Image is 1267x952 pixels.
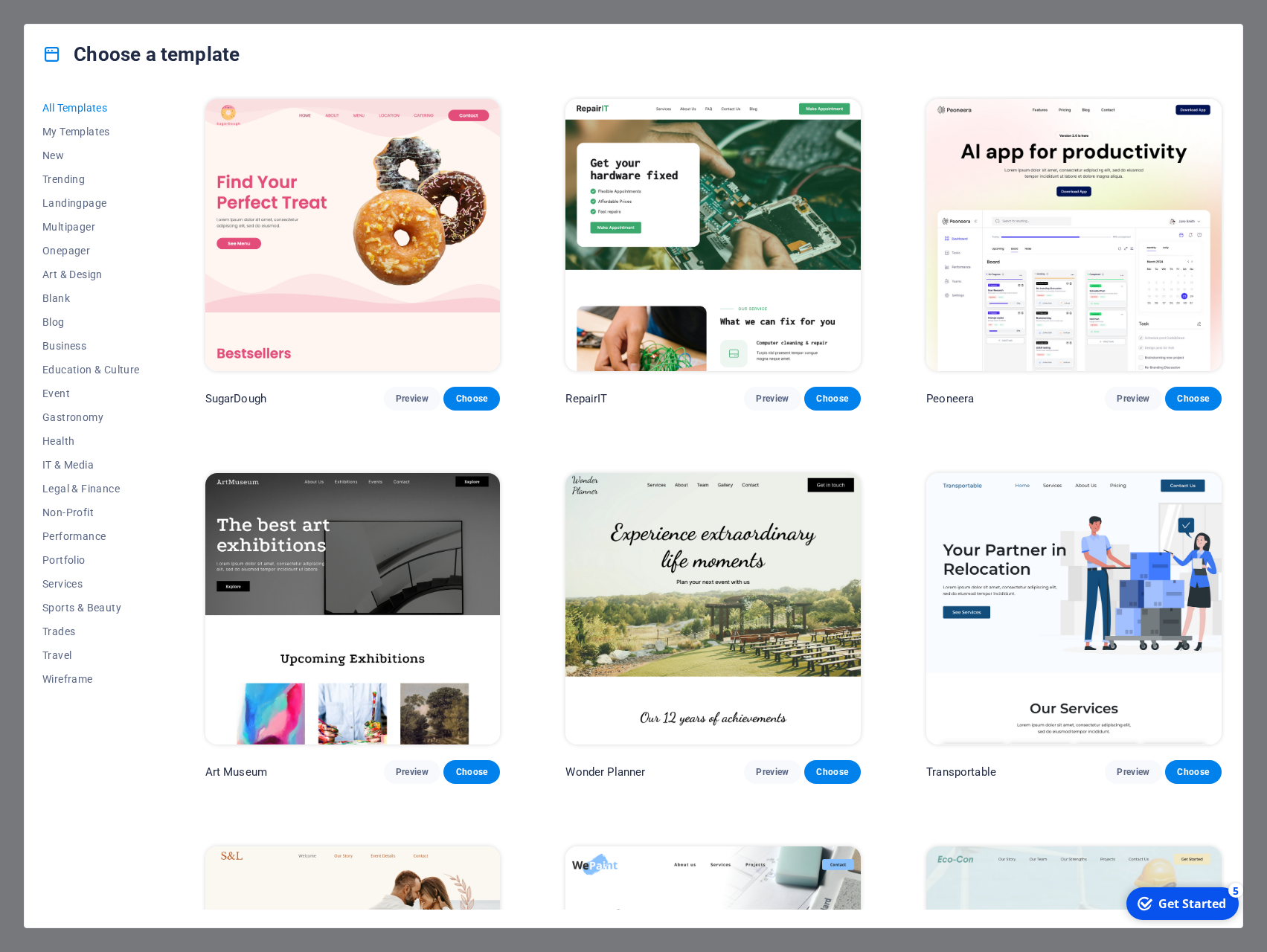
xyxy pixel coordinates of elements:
[42,197,140,209] span: Landingpage
[42,625,140,637] span: Trades
[42,643,140,667] button: Travel
[1117,393,1149,405] span: Preview
[384,387,440,411] button: Preview
[443,387,500,411] button: Choose
[42,620,140,643] button: Trades
[42,268,140,280] span: Art & Design
[42,126,140,138] span: My Templates
[42,572,140,596] button: Services
[42,292,140,304] span: Blank
[42,530,140,542] span: Performance
[42,310,140,334] button: Blog
[110,1,125,16] div: 5
[42,673,140,685] span: Wireframe
[1177,766,1210,778] span: Choose
[926,99,1222,371] img: Peoneera
[42,215,140,239] button: Multipager
[565,99,861,371] img: RepairIT
[42,173,140,185] span: Trending
[42,596,140,620] button: Sports & Beauty
[384,760,440,784] button: Preview
[42,524,140,548] button: Performance
[926,765,996,779] p: Transportable
[42,340,140,352] span: Business
[744,760,801,784] button: Preview
[816,766,849,778] span: Choose
[42,477,140,501] button: Legal & Finance
[42,667,140,691] button: Wireframe
[205,391,266,406] p: SugarDough
[42,506,140,518] span: Non-Profit
[205,765,267,779] p: Art Museum
[42,42,240,66] h4: Choose a template
[926,473,1222,745] img: Transportable
[42,405,140,429] button: Gastronomy
[804,387,861,411] button: Choose
[40,14,108,30] div: Get Started
[1117,766,1149,778] span: Preview
[42,649,140,661] span: Travel
[42,239,140,263] button: Onepager
[1105,760,1161,784] button: Preview
[565,391,607,406] p: RepairIT
[756,766,789,778] span: Preview
[42,286,140,310] button: Blank
[804,760,861,784] button: Choose
[756,393,789,405] span: Preview
[42,411,140,423] span: Gastronomy
[42,578,140,590] span: Services
[42,263,140,286] button: Art & Design
[42,554,140,566] span: Portfolio
[42,501,140,524] button: Non-Profit
[455,393,488,405] span: Choose
[42,548,140,572] button: Portfolio
[42,459,140,471] span: IT & Media
[455,766,488,778] span: Choose
[42,120,140,144] button: My Templates
[396,393,429,405] span: Preview
[42,316,140,328] span: Blog
[1105,387,1161,411] button: Preview
[42,358,140,382] button: Education & Culture
[42,191,140,215] button: Landingpage
[816,393,849,405] span: Choose
[42,149,140,161] span: New
[42,602,140,614] span: Sports & Beauty
[1165,387,1222,411] button: Choose
[42,364,140,376] span: Education & Culture
[1165,760,1222,784] button: Choose
[42,483,140,495] span: Legal & Finance
[205,473,501,745] img: Art Museum
[744,387,801,411] button: Preview
[396,766,429,778] span: Preview
[42,221,140,233] span: Multipager
[205,99,501,371] img: SugarDough
[42,102,140,114] span: All Templates
[8,6,121,39] div: Get Started 5 items remaining, 0% complete
[42,245,140,257] span: Onepager
[565,473,861,745] img: Wonder Planner
[42,435,140,447] span: Health
[42,144,140,167] button: New
[42,453,140,477] button: IT & Media
[1177,393,1210,405] span: Choose
[42,96,140,120] button: All Templates
[42,382,140,405] button: Event
[42,334,140,358] button: Business
[443,760,500,784] button: Choose
[565,765,645,779] p: Wonder Planner
[42,167,140,191] button: Trending
[42,387,140,399] span: Event
[42,429,140,453] button: Health
[926,391,974,406] p: Peoneera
